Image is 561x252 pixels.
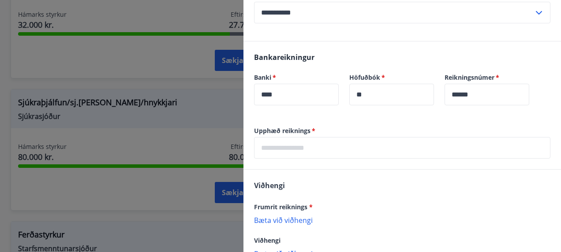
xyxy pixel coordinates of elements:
label: Banki [254,73,339,82]
label: Höfuðbók [349,73,434,82]
p: Bæta við viðhengi [254,215,550,224]
span: Bankareikningur [254,52,314,62]
span: Frumrit reiknings [254,203,313,211]
span: Viðhengi [254,181,285,190]
div: Upphæð reiknings [254,137,550,159]
span: Viðhengi [254,236,280,245]
label: Reikningsnúmer [445,73,529,82]
label: Upphæð reiknings [254,126,550,135]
